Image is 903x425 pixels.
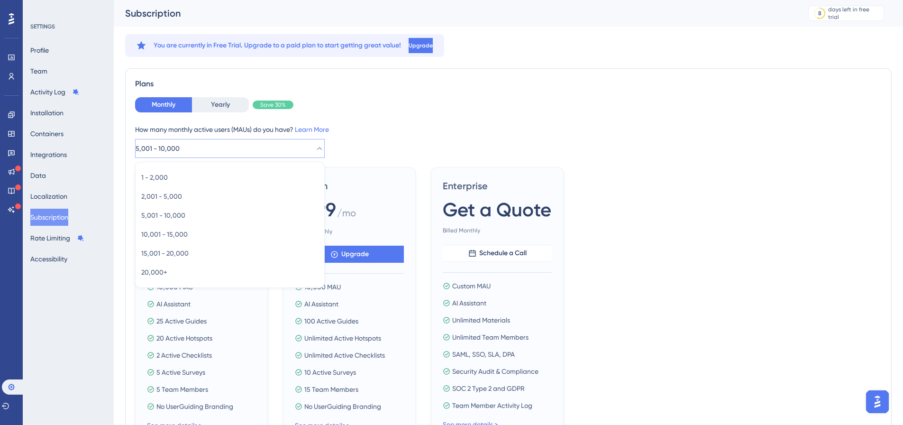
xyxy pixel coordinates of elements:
button: Schedule a Call [443,245,552,262]
div: Plans [135,78,882,90]
span: AI Assistant [156,298,191,310]
span: 1 - 2,000 [141,172,168,183]
span: 2 Active Checklists [156,350,212,361]
span: Upgrade [341,249,369,260]
button: Subscription [30,209,68,226]
iframe: UserGuiding AI Assistant Launcher [863,388,892,416]
span: Unlimited Active Checklists [304,350,385,361]
button: Containers [30,125,64,142]
button: 20,000+ [141,263,319,282]
span: 25 Active Guides [156,315,207,327]
div: Subscription [125,7,784,20]
span: Security Audit & Compliance [452,366,538,377]
span: / mo [337,206,356,224]
span: 10 Active Surveys [304,367,356,378]
span: 15 Team Members [304,384,358,395]
span: 5,001 - 10,000 [136,143,180,154]
button: 15,001 - 20,000 [141,244,319,263]
button: 5,001 - 10,000 [141,206,319,225]
span: Growth [295,179,404,193]
span: AI Assistant [452,297,486,309]
span: 5 Team Members [156,384,208,395]
div: SETTINGS [30,23,107,30]
div: days left in free trial [828,6,881,21]
button: Rate Limiting [30,230,84,247]
span: Schedule a Call [479,248,527,259]
button: Monthly [135,97,192,112]
div: How many monthly active users (MAUs) do you have? [135,124,882,135]
span: Unlimited Active Hotspots [304,333,381,344]
button: Data [30,167,46,184]
span: Billed Monthly [443,227,552,234]
span: Get a Quote [443,196,551,223]
span: AI Assistant [304,298,338,310]
button: Yearly [192,97,249,112]
span: You are currently in Free Trial. Upgrade to a paid plan to start getting great value! [154,40,401,51]
button: Installation [30,104,64,121]
button: 1 - 2,000 [141,168,319,187]
span: 5 Active Surveys [156,367,205,378]
span: Unlimited Team Members [452,332,529,343]
span: Upgrade [409,42,433,49]
button: Localization [30,188,67,205]
span: 20 Active Hotspots [156,333,212,344]
button: 2,001 - 5,000 [141,187,319,206]
span: 20,000+ [141,267,167,278]
button: Profile [30,42,49,59]
span: Team Member Activity Log [452,400,532,411]
button: Integrations [30,146,67,163]
span: 100 Active Guides [304,315,358,327]
span: 15,001 - 20,000 [141,248,189,259]
a: Learn More [295,126,329,133]
span: 2,001 - 5,000 [141,191,182,202]
span: SAML, SSO, SLA, DPA [452,349,515,360]
button: Activity Log [30,83,80,101]
span: 10,001 - 15,000 [141,229,188,240]
span: Save 30% [260,101,286,109]
span: 5,001 - 10,000 [141,210,185,221]
span: No UserGuiding Branding [156,401,233,412]
span: No UserGuiding Branding [304,401,381,412]
button: 5,001 - 10,000 [135,139,325,158]
span: Custom MAU [452,280,491,292]
button: Accessibility [30,250,67,268]
button: Upgrade [295,246,404,263]
span: Enterprise [443,179,552,193]
button: Upgrade [409,38,433,53]
div: 8 [818,9,821,17]
span: Billed Monthly [295,228,404,235]
span: Unlimited Materials [452,314,510,326]
button: Team [30,63,47,80]
span: SOC 2 Type 2 and GDPR [452,383,525,394]
button: 10,001 - 15,000 [141,225,319,244]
